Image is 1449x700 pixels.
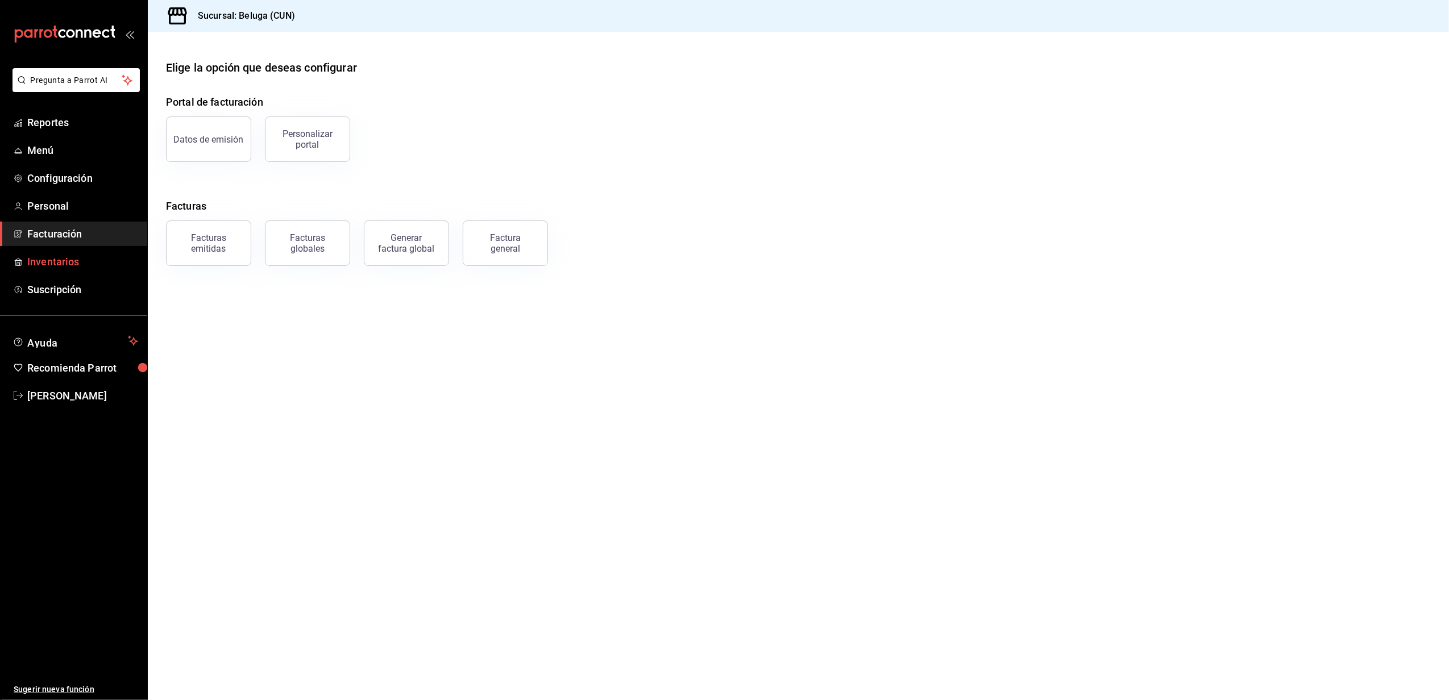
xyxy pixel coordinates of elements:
[173,232,244,254] div: Facturas emitidas
[272,232,343,254] div: Facturas globales
[27,170,138,186] span: Configuración
[27,226,138,241] span: Facturación
[265,116,350,162] button: Personalizar portal
[166,94,1431,110] h4: Portal de facturación
[27,282,138,297] span: Suscripción
[166,116,251,162] button: Datos de emisión
[14,684,138,695] span: Sugerir nueva función
[27,254,138,269] span: Inventarios
[166,220,251,266] button: Facturas emitidas
[27,388,138,403] span: [PERSON_NAME]
[166,59,357,76] div: Elige la opción que deseas configurar
[265,220,350,266] button: Facturas globales
[378,232,435,254] div: Generar factura global
[27,360,138,376] span: Recomienda Parrot
[13,68,140,92] button: Pregunta a Parrot AI
[174,134,244,145] div: Datos de emisión
[463,220,548,266] button: Factura general
[364,220,449,266] button: Generar factura global
[27,198,138,214] span: Personal
[125,30,134,39] button: open_drawer_menu
[8,82,140,94] a: Pregunta a Parrot AI
[27,334,123,348] span: Ayuda
[31,74,122,86] span: Pregunta a Parrot AI
[272,128,343,150] div: Personalizar portal
[189,9,295,23] h3: Sucursal: Beluga (CUN)
[166,198,1431,214] h4: Facturas
[27,143,138,158] span: Menú
[477,232,534,254] div: Factura general
[27,115,138,130] span: Reportes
